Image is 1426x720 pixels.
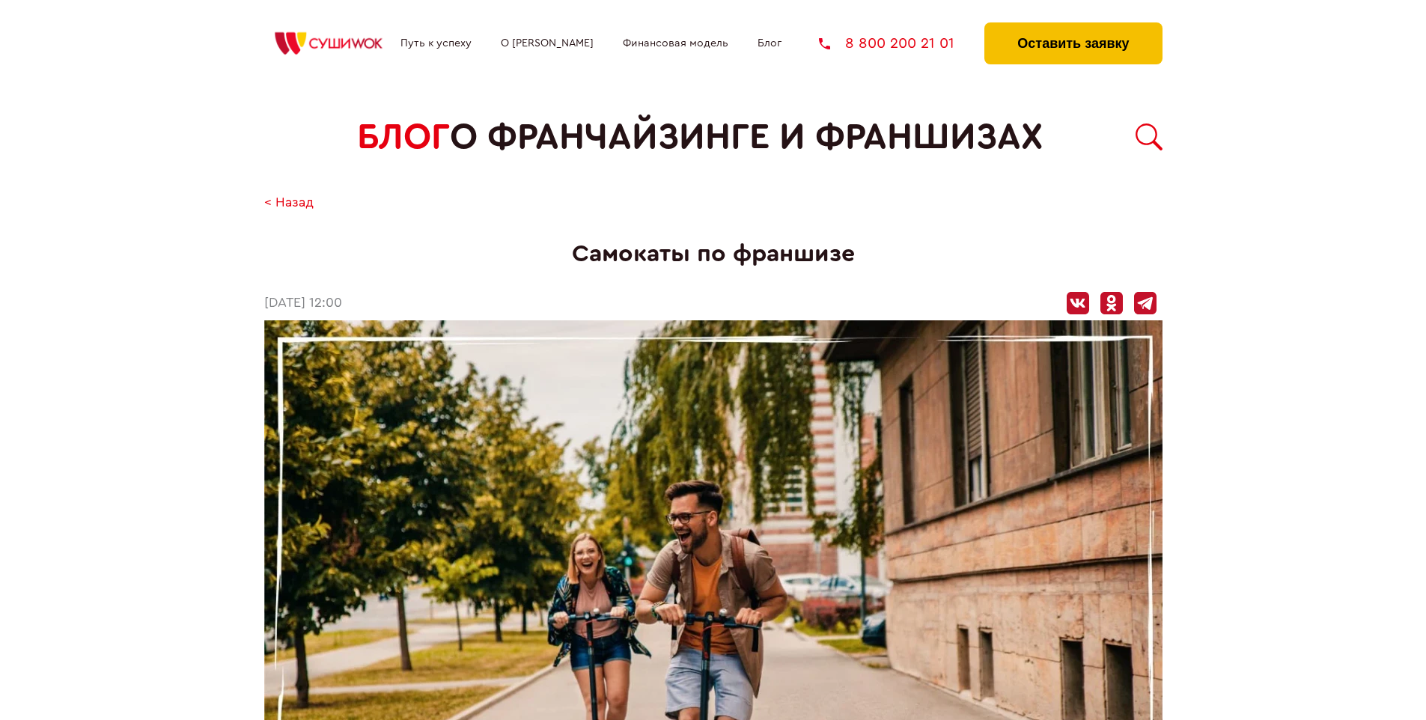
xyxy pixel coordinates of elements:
h1: Самокаты по франшизе [264,240,1163,268]
button: Оставить заявку [984,22,1162,64]
a: < Назад [264,195,314,211]
a: Блог [758,37,781,49]
span: БЛОГ [357,117,450,158]
time: [DATE] 12:00 [264,296,342,311]
a: Путь к успеху [400,37,472,49]
span: 8 800 200 21 01 [845,36,954,51]
a: 8 800 200 21 01 [819,36,954,51]
span: о франчайзинге и франшизах [450,117,1043,158]
a: О [PERSON_NAME] [501,37,594,49]
a: Финансовая модель [623,37,728,49]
